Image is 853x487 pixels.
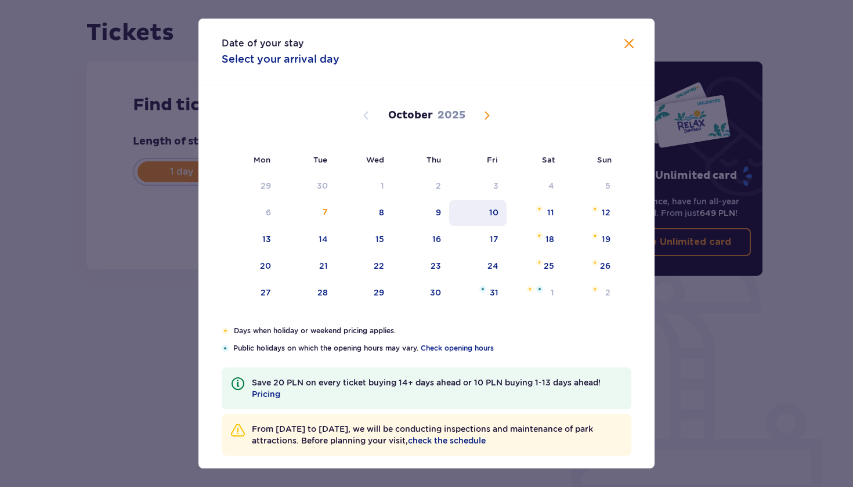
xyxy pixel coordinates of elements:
td: Monday, October 20, 2025 [222,254,279,279]
div: 18 [545,233,554,245]
p: Save 20 PLN on every ticket buying 14+ days ahead or 10 PLN buying 1-13 days ahead! [252,377,622,400]
div: 1 [381,180,384,192]
td: Tuesday, October 21, 2025 [279,254,337,279]
img: Orange star [536,205,543,212]
td: Friday, October 17, 2025 [449,227,507,252]
div: 1 [551,287,554,298]
div: 6 [266,207,271,218]
div: 25 [544,260,554,272]
div: 8 [379,207,384,218]
a: Pricing [252,388,280,400]
small: Wed [366,155,384,164]
p: Date of your stay [222,37,303,50]
td: Tuesday, October 14, 2025 [279,227,337,252]
td: Date not available. Monday, October 6, 2025 [222,200,279,226]
td: Sunday, October 19, 2025 [562,227,619,252]
div: 17 [490,233,498,245]
div: 30 [317,180,328,192]
td: Date not available. Thursday, October 2, 2025 [392,174,450,199]
p: 2025 [438,109,465,122]
td: Sunday, October 26, 2025 [562,254,619,279]
div: 10 [489,207,498,218]
td: Thursday, October 23, 2025 [392,254,450,279]
button: Previous month [359,109,373,122]
div: 3 [493,180,498,192]
div: 26 [600,260,610,272]
td: Wednesday, October 22, 2025 [336,254,392,279]
td: Date not available. Sunday, October 5, 2025 [562,174,619,199]
div: 21 [319,260,328,272]
div: 23 [431,260,441,272]
small: Tue [313,155,327,164]
p: Days when holiday or weekend pricing applies. [234,326,631,336]
td: Saturday, October 25, 2025 [507,254,563,279]
button: Close [622,37,636,52]
div: 27 [261,287,271,298]
td: Friday, October 24, 2025 [449,254,507,279]
div: 29 [261,180,271,192]
div: 2 [605,287,610,298]
div: 4 [548,180,554,192]
td: Date not available. Tuesday, September 30, 2025 [279,174,337,199]
img: Orange star [591,259,599,266]
div: 28 [317,287,328,298]
div: 14 [319,233,328,245]
td: Tuesday, October 28, 2025 [279,280,337,306]
td: Wednesday, October 15, 2025 [336,227,392,252]
div: 7 [323,207,328,218]
small: Mon [254,155,270,164]
div: 22 [374,260,384,272]
div: 15 [375,233,384,245]
td: Date not available. Friday, October 3, 2025 [449,174,507,199]
div: 12 [602,207,610,218]
td: Date not available. Monday, September 29, 2025 [222,174,279,199]
td: Saturday, November 1, 2025 [507,280,563,306]
img: Orange star [536,259,543,266]
small: Fri [487,155,498,164]
div: 31 [490,287,498,298]
div: 13 [262,233,271,245]
img: Orange star [591,232,599,239]
img: Blue star [536,286,543,293]
div: 24 [487,260,498,272]
td: Monday, October 27, 2025 [222,280,279,306]
td: Wednesday, October 8, 2025 [336,200,392,226]
td: Friday, October 10, 2025 [449,200,507,226]
img: Orange star [591,286,599,293]
td: Thursday, October 9, 2025 [392,200,450,226]
td: Wednesday, October 29, 2025 [336,280,392,306]
p: October [388,109,433,122]
a: check the schedule [408,435,486,446]
div: 16 [432,233,441,245]
img: Blue star [479,286,486,293]
td: Friday, October 31, 2025 [449,280,507,306]
td: Date not available. Wednesday, October 1, 2025 [336,174,392,199]
td: Thursday, October 30, 2025 [392,280,450,306]
td: Sunday, November 2, 2025 [562,280,619,306]
div: 20 [260,260,271,272]
p: From [DATE] to [DATE], we will be conducting inspections and maintenance of park attractions. Bef... [252,423,622,446]
p: Select your arrival day [222,52,339,66]
td: Saturday, October 18, 2025 [507,227,563,252]
img: Orange star [536,232,543,239]
small: Sun [597,155,612,164]
div: 9 [436,207,441,218]
p: Public holidays on which the opening hours may vary. [233,343,631,353]
td: Sunday, October 12, 2025 [562,200,619,226]
td: Tuesday, October 7, 2025 [279,200,337,226]
div: 30 [430,287,441,298]
a: Check opening hours [421,343,494,353]
button: Next month [480,109,494,122]
td: Date not available. Saturday, October 4, 2025 [507,174,563,199]
img: Orange star [222,327,229,334]
td: Monday, October 13, 2025 [222,227,279,252]
div: 2 [436,180,441,192]
div: 19 [602,233,610,245]
small: Sat [542,155,555,164]
small: Thu [426,155,441,164]
div: 11 [547,207,554,218]
td: Thursday, October 16, 2025 [392,227,450,252]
